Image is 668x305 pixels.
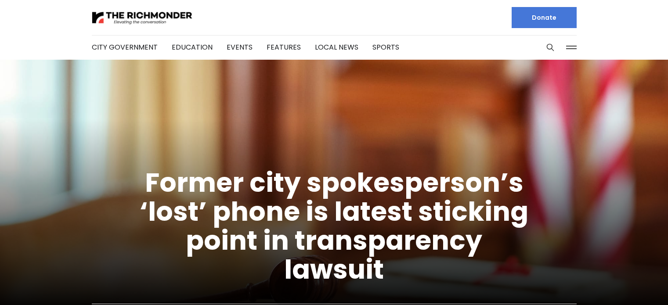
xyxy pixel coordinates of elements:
[512,7,577,28] a: Donate
[267,42,301,52] a: Features
[372,42,399,52] a: Sports
[172,42,213,52] a: Education
[315,42,358,52] a: Local News
[544,41,557,54] button: Search this site
[140,164,528,288] a: Former city spokesperson’s ‘lost’ phone is latest sticking point in transparency lawsuit
[227,42,253,52] a: Events
[92,42,158,52] a: City Government
[92,10,193,25] img: The Richmonder
[594,262,668,305] iframe: portal-trigger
